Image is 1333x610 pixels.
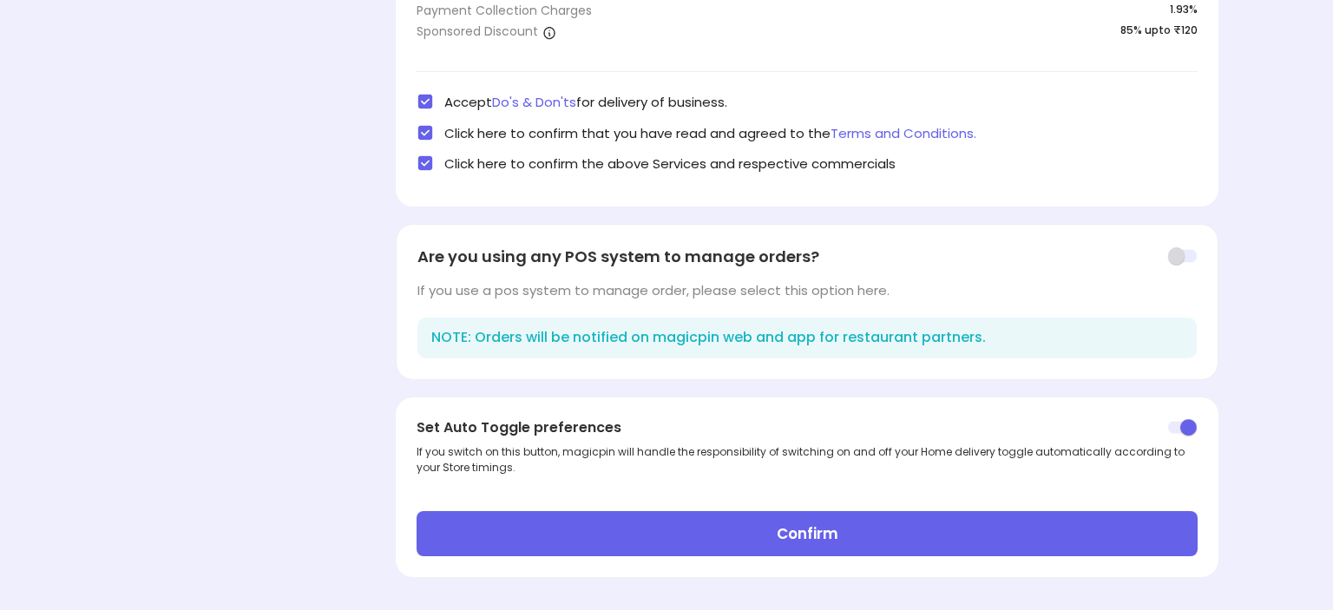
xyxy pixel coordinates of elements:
span: Click here to confirm the above Services and respective commercials [444,154,896,173]
button: Confirm [417,511,1198,556]
span: 1.93% [1170,2,1198,23]
div: NOTE: Orders will be notified on magicpin web and app for restaurant partners. [417,318,1197,358]
span: 85% upto ₹120 [1120,23,1198,43]
div: If you switch on this button, magicpin will handle the responsibility of switching on and off you... [417,444,1198,474]
span: Are you using any POS system to manage orders? [417,246,819,268]
div: Payment Collection Charges [417,2,592,19]
img: check [417,124,434,141]
span: Click here to confirm that you have read and agreed to the [444,124,976,142]
img: pjpZYCU39gJvuxdatW4kArkLHrOpv3x53-IMsG4-PmLRue8W0vkwj7d-qyxTLkUJ2NTKs8Wi_BLD-WXOcR-hvawfdeE4R0UVS... [1168,418,1198,437]
img: check [417,154,434,172]
div: If you use a pos system to manage order, please select this option here. [417,281,1197,299]
span: Do's & Don'ts [492,93,576,111]
img: check [417,93,434,110]
img: a1isth1TvIaw5-r4PTQNnx6qH7hW1RKYA7fi6THaHSkdiamaZazZcPW6JbVsfR8_gv9BzWgcW1PiHueWjVd6jXxw-cSlbelae... [542,25,556,39]
div: Sponsored Discount [417,23,556,40]
span: Set Auto Toggle preferences [417,418,621,438]
span: Accept for delivery of business. [444,93,727,111]
img: toggle [1167,246,1197,266]
span: Terms and Conditions. [831,124,976,142]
